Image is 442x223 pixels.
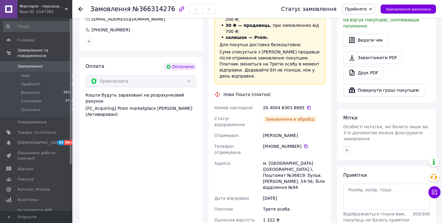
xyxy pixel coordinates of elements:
span: Прийняті [21,81,40,87]
span: Дата відправки [214,196,249,201]
span: Номер накладної [214,105,253,110]
span: Каталог ProSale [17,187,50,192]
div: Ваш ID: 2147362 [20,9,72,14]
span: Отримувач [214,133,239,138]
div: [PHONE_NUMBER] [91,27,131,33]
span: 0 [72,81,74,87]
button: Замовлення виконано [381,5,436,14]
span: Замовлення [17,64,42,69]
a: Завантажити PDF [343,51,402,64]
span: Примітки [343,172,367,178]
span: 45 [57,140,64,145]
div: Кошти будуть зараховані на розрахунковий рахунок [86,92,196,117]
span: Виконані [21,90,40,95]
span: Оплачені [21,107,40,113]
a: Друк PDF [343,66,383,79]
span: Оціночна вартість [214,218,255,222]
span: 300 / 300 [412,212,430,216]
span: Покупці [17,177,34,182]
span: Головна [17,37,34,43]
span: Повідомлення [17,119,47,125]
span: Оплата [86,63,104,69]
span: Факторія - персональна техніка [20,4,65,9]
span: Телефон отримувача [214,144,241,155]
div: [DATE] [262,193,326,204]
span: Відгуки [17,166,33,172]
span: Прийнято [345,7,367,11]
input: Пошук [3,21,74,32]
div: [FC_Acquiring] Prom marketplace [PERSON_NAME] (Активирован) [86,105,196,117]
span: Адреса [214,161,230,166]
span: Аналітика [17,197,38,202]
li: , при замовленнях від 700 ₴; [219,22,320,34]
div: Нова Пошта (платна) [222,91,272,97]
div: [PHONE_NUMBER] [263,143,325,149]
span: [EMAIL_ADDRESS][DOMAIN_NAME] [92,17,165,21]
button: Видати чек [343,34,388,46]
span: Мітки [343,115,358,121]
span: Нові [21,73,30,78]
span: Відображається тільки вам, покупець не бачить примітки [343,212,409,222]
span: Платник [214,207,233,212]
div: Сума списується з [PERSON_NAME] продавця після отримання замовлення покупцем. Платник зміниться н... [219,49,320,79]
div: Замовлення в обробці [263,116,317,123]
button: Чат з покупцем [428,186,440,198]
span: залишок — Prom. [226,35,268,40]
span: [DEMOGRAPHIC_DATA] [17,140,62,145]
div: Для покупця доставка безкоштовна. [219,42,320,48]
span: 0 [72,73,74,78]
span: 9748 [65,98,74,104]
div: [PERSON_NAME] [262,130,326,141]
div: Третя особа [262,204,326,215]
span: Замовлення виконано [385,7,431,11]
span: Інструменти веб-майстра та SEO [17,207,56,218]
span: Замовлення [90,5,131,13]
div: Повернутися назад [78,6,83,12]
span: 36414 [63,90,74,95]
span: Показники роботи компанії [17,150,56,161]
div: Статус замовлення [281,6,337,12]
span: 0 [72,107,74,113]
span: №366314276 [132,5,175,13]
span: 99+ [64,140,74,145]
span: Статус відправлення [214,116,245,127]
span: Скасовані [21,98,42,104]
span: Замовлення та повідомлення [17,48,72,59]
div: 20 4004 8303 8895 [263,105,325,111]
span: У вас є 30 днів, щоб відправити запит на відгук покупцеві, скопіювавши посилання. [343,11,428,28]
div: Оплачено [164,63,196,70]
span: Особисті нотатки, які бачите лише ви. З їх допомогою можна фільтрувати замовлення [343,124,429,141]
span: Товари та послуги [17,130,56,135]
div: м. [GEOGRAPHIC_DATA] ([GEOGRAPHIC_DATA].), Поштомат №36819: бульв. [PERSON_NAME], 54-56, біля від... [262,158,326,193]
span: 30 ₴ — продавець [226,23,270,28]
button: Повернути гроші покупцеві [343,84,424,97]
